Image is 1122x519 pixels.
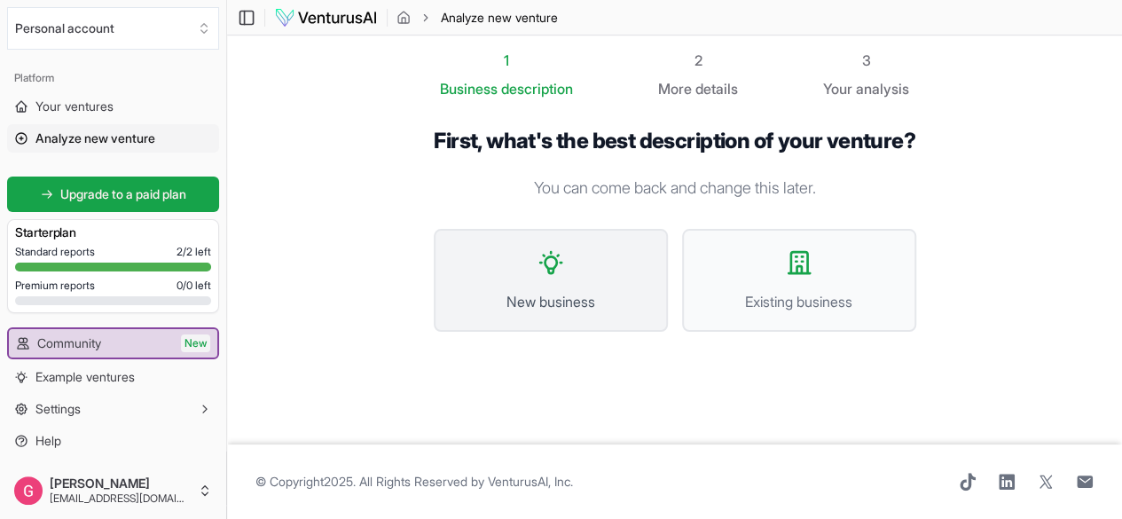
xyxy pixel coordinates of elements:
nav: breadcrumb [396,9,558,27]
h3: Starter plan [15,224,211,241]
span: Business [440,78,498,99]
span: Premium reports [15,279,95,293]
span: [PERSON_NAME] [50,476,191,491]
span: New [181,334,210,352]
a: CommunityNew [9,329,217,358]
span: More [658,78,692,99]
a: Help [7,427,219,455]
span: [EMAIL_ADDRESS][DOMAIN_NAME] [50,491,191,506]
div: 1 [440,50,573,71]
span: New business [453,291,648,312]
span: details [695,80,738,98]
span: Analyze new venture [441,9,558,27]
span: analysis [856,80,909,98]
button: Select an organization [7,7,219,50]
a: VenturusAI, Inc [488,474,570,489]
h1: First, what's the best description of your venture? [434,128,916,154]
a: Analyze new venture [7,124,219,153]
div: 3 [823,50,909,71]
button: [PERSON_NAME][EMAIL_ADDRESS][DOMAIN_NAME] [7,469,219,512]
span: Standard reports [15,245,95,259]
span: Community [37,334,101,352]
span: 0 / 0 left [177,279,211,293]
a: Your ventures [7,92,219,121]
button: New business [434,229,668,332]
span: Existing business [702,291,897,312]
button: Settings [7,395,219,423]
span: Your ventures [35,98,114,115]
div: Platform [7,64,219,92]
span: © Copyright 2025 . All Rights Reserved by . [255,473,573,491]
span: 2 / 2 left [177,245,211,259]
span: Analyze new venture [35,130,155,147]
button: Existing business [682,229,916,332]
img: logo [274,7,378,28]
span: Upgrade to a paid plan [60,185,186,203]
span: Your [823,78,852,99]
a: Upgrade to a paid plan [7,177,219,212]
img: ACg8ocJALuBVAw0vIUQ1q_0BEKkzEJWHquc0O-0hwljNzSXgrmAy5g=s96-c [14,476,43,505]
p: You can come back and change this later. [434,176,916,201]
div: 2 [658,50,738,71]
a: Example ventures [7,363,219,391]
span: Example ventures [35,368,135,386]
span: description [501,80,573,98]
span: Settings [35,400,81,418]
span: Help [35,432,61,450]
